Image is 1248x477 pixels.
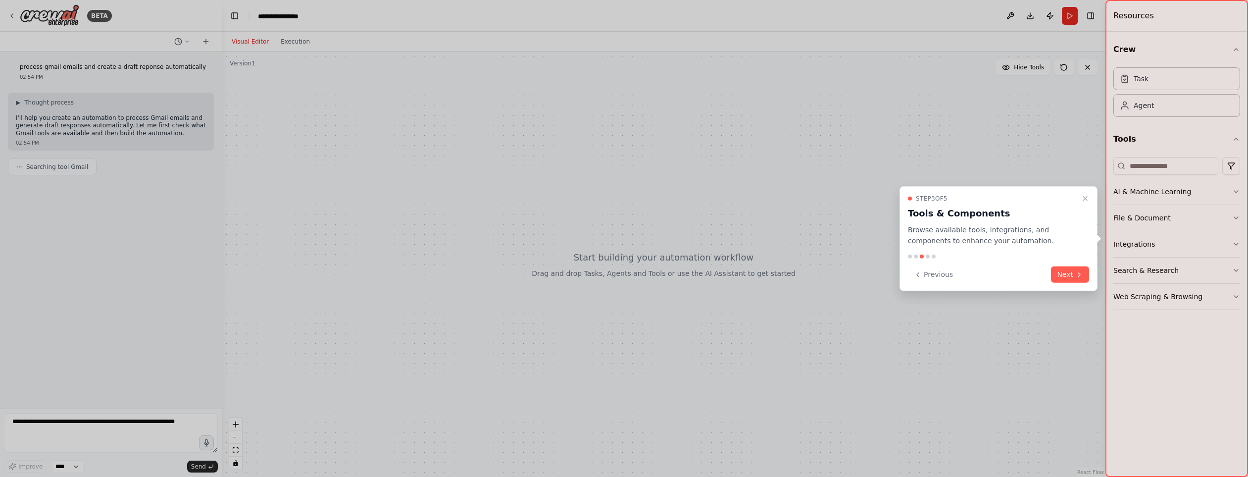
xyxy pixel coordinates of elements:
[908,266,959,283] button: Previous
[908,224,1077,247] p: Browse available tools, integrations, and components to enhance your automation.
[1079,192,1091,204] button: Close walkthrough
[908,206,1077,220] h3: Tools & Components
[916,194,948,202] span: Step 3 of 5
[228,9,242,23] button: Hide left sidebar
[1051,266,1089,283] button: Next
